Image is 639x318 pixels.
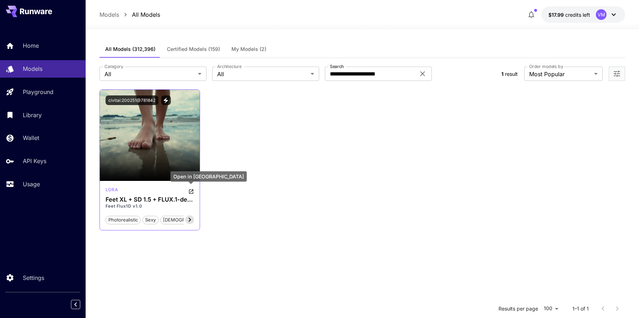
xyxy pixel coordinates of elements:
button: View trigger words [161,95,171,105]
button: civitai:200251@781842 [106,95,158,105]
p: Results per page [499,305,538,312]
span: sexy [143,217,158,224]
p: Settings [23,273,44,282]
a: All Models [132,10,160,19]
h3: Feet XL + SD 1.5 + FLUX.1-dev + Pony + Illustrious [106,196,194,203]
div: Collapse sidebar [76,298,86,311]
label: Order models by [529,63,563,69]
p: Usage [23,180,40,188]
label: Category [104,63,123,69]
button: photorealistic [106,215,141,224]
button: $17.98702VM [541,6,625,23]
button: Open more filters [613,69,621,78]
span: All Models (312,396) [105,46,155,52]
button: Collapse sidebar [71,300,80,309]
div: VM [596,9,607,20]
p: API Keys [23,157,46,165]
span: Certified Models (159) [167,46,220,52]
div: FLUX.1 D [106,187,118,195]
p: Wallet [23,134,39,142]
span: photorealistic [106,217,140,224]
span: [DEMOGRAPHIC_DATA] [160,217,217,224]
span: All [217,70,308,78]
p: Library [23,111,42,119]
label: Architecture [217,63,241,69]
span: $17.99 [548,12,565,18]
p: Feet Flux1D v1.0 [106,203,194,209]
div: 100 [541,303,561,314]
span: All [104,70,195,78]
label: Search [330,63,344,69]
p: 1–1 of 1 [572,305,589,312]
p: lora [106,187,118,193]
button: [DEMOGRAPHIC_DATA] [160,215,218,224]
div: $17.98702 [548,11,590,19]
a: Models [99,10,119,19]
nav: breadcrumb [99,10,160,19]
button: Open in CivitAI [188,187,194,195]
div: Open in [GEOGRAPHIC_DATA] [170,171,247,182]
button: sexy [142,215,159,224]
span: Most Popular [529,70,591,78]
span: 1 [501,71,503,77]
span: My Models (2) [231,46,266,52]
p: Models [23,64,42,73]
p: Playground [23,88,53,96]
span: result [505,71,518,77]
p: Home [23,41,39,50]
span: credits left [565,12,590,18]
